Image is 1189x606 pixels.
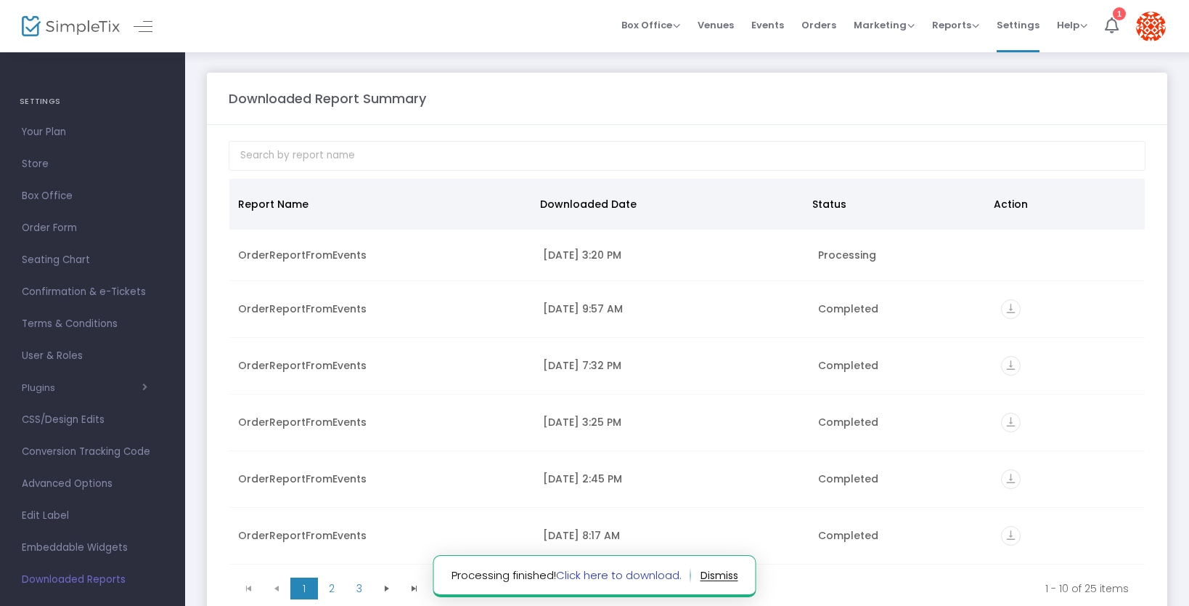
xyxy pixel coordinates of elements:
[818,472,984,486] div: Completed
[621,18,680,32] span: Box Office
[1001,417,1021,432] a: vertical_align_bottom
[22,474,163,493] span: Advanced Options
[20,87,166,116] h4: SETTINGS
[1001,413,1136,432] div: https://go.SimpleTix.com/re4fp
[22,570,163,589] span: Downloaded Reports
[1001,526,1021,546] i: vertical_align_bottom
[1001,360,1021,375] a: vertical_align_bottom
[1057,18,1087,32] span: Help
[22,155,163,174] span: Store
[543,415,800,429] div: 10/10/2025 3:25 PM
[238,472,526,486] div: OrderReportFromEvents
[751,7,784,44] span: Events
[238,415,526,429] div: OrderReportFromEvents
[1113,7,1126,20] div: 1
[401,578,428,599] span: Go to the last page
[543,528,800,543] div: 10/10/2025 8:17 AM
[229,89,426,108] m-panel-title: Downloaded Report Summary
[854,18,915,32] span: Marketing
[1001,356,1136,376] div: https://go.SimpleTix.com/4ci8b
[1001,299,1021,319] i: vertical_align_bottom
[543,302,800,316] div: 10/12/2025 9:57 AM
[22,538,163,557] span: Embeddable Widgets
[556,567,682,583] a: Click here to download.
[22,219,163,238] span: Order Form
[22,187,163,206] span: Box Office
[1001,469,1136,489] div: https://go.SimpleTix.com/mo4f7
[452,567,691,584] span: Processing finished!
[22,347,163,365] span: User & Roles
[543,248,800,262] div: 10/13/2025 3:20 PM
[818,528,984,543] div: Completed
[22,283,163,302] span: Confirmation & e-Tickets
[543,358,800,373] div: 10/10/2025 7:32 PM
[22,251,163,270] span: Seating Chart
[229,179,531,230] th: Report Name
[22,443,163,461] span: Conversion Tracking Code
[818,248,984,262] div: Processing
[531,179,804,230] th: Downloaded Date
[22,506,163,525] span: Edit Label
[818,415,984,429] div: Completed
[1001,526,1136,546] div: https://go.SimpleTix.com/9461j
[1001,530,1021,545] a: vertical_align_bottom
[1001,356,1021,376] i: vertical_align_bottom
[997,7,1039,44] span: Settings
[238,358,526,373] div: OrderReportFromEvents
[290,578,318,599] span: Page 1
[22,315,163,334] span: Terms & Conditions
[238,302,526,316] div: OrderReportFromEvents
[22,382,147,394] button: Plugins
[238,528,526,543] div: OrderReportFromEvents
[229,179,1145,571] div: Data table
[1001,299,1136,319] div: https://go.SimpleTix.com/db4me
[1001,413,1021,432] i: vertical_align_bottom
[932,18,979,32] span: Reports
[22,123,163,142] span: Your Plan
[22,411,163,429] span: CSS/Design Edits
[229,141,1145,171] input: Search by report name
[346,578,373,599] span: Page 3
[238,248,526,262] div: OrderReportFromEvents
[804,179,985,230] th: Status
[700,564,738,587] button: dismiss
[1001,304,1021,318] a: vertical_align_bottom
[698,7,734,44] span: Venues
[409,583,420,594] span: Go to the last page
[543,472,800,486] div: 10/10/2025 2:45 PM
[381,583,393,594] span: Go to the next page
[1001,469,1021,489] i: vertical_align_bottom
[373,578,401,599] span: Go to the next page
[1001,474,1021,488] a: vertical_align_bottom
[818,302,984,316] div: Completed
[801,7,836,44] span: Orders
[438,581,1129,596] kendo-pager-info: 1 - 10 of 25 items
[985,179,1136,230] th: Action
[818,358,984,373] div: Completed
[318,578,346,599] span: Page 2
